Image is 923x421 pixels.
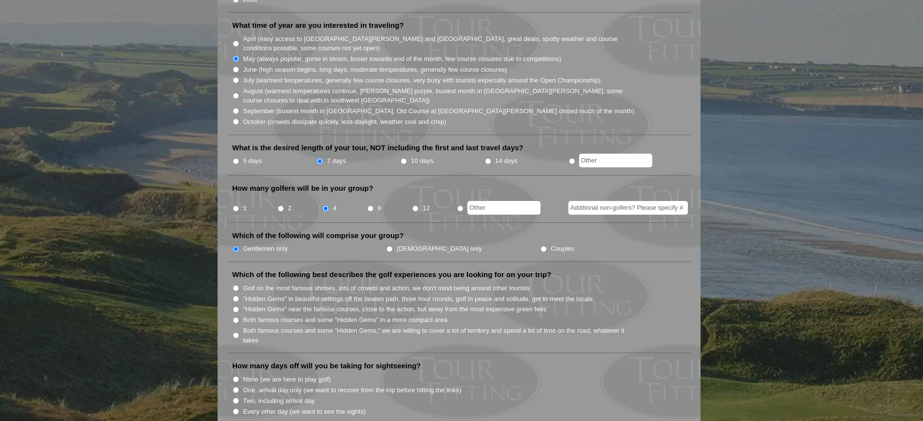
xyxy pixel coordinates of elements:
[243,54,561,64] label: May (always popular, gorse in bloom, busier towards end of the month, few course closures due to ...
[243,283,530,293] label: Golf on the most famous shrines, lots of crowds and action, we don't mind being around other tour...
[397,244,482,254] label: [DEMOGRAPHIC_DATA] only
[232,183,373,193] label: How many golfers will be in your group?
[243,385,461,395] label: One, arrival day only (we want to recover from the trip before hitting the links)
[288,203,291,213] label: 2
[232,231,404,241] label: Which of the following will comprise your group?
[243,375,331,384] label: None (we are here to play golf)
[243,86,635,105] label: August (warmest temperatures continue, [PERSON_NAME] purple, busiest month in [GEOGRAPHIC_DATA][P...
[243,34,635,53] label: April (easy access to [GEOGRAPHIC_DATA][PERSON_NAME] and [GEOGRAPHIC_DATA], great deals, spotty w...
[243,106,634,116] label: September (busiest month in [GEOGRAPHIC_DATA], Old Course at [GEOGRAPHIC_DATA][PERSON_NAME] close...
[243,407,365,417] label: Every other day (we want to see the sights)
[243,117,446,127] label: October (crowds dissipate quickly, less daylight, weather cool and crisp)
[243,315,447,325] label: Both famous courses and some "Hidden Gems" in a more compact area
[243,396,315,406] label: Two, including arrival day
[243,65,507,75] label: June (high season begins, long days, moderate temperatures, generally few course closures)
[243,304,546,314] label: "Hidden Gems" near the famous courses, close to the action, but away from the most expensive gree...
[243,244,288,254] label: Gentlemen only
[243,294,593,304] label: "Hidden Gems" in beautiful settings off the beaten path, three hour rounds, golf in peace and sol...
[327,156,346,166] label: 7 days
[579,154,652,167] input: Other
[411,156,434,166] label: 10 days
[232,270,551,280] label: Which of the following best describes the golf experiences you are looking for on your trip?
[422,203,430,213] label: 12
[568,201,688,215] input: Additional non-golfers? Please specify #
[232,361,421,371] label: How many days off will you be taking for sightseeing?
[551,244,574,254] label: Couples
[243,76,601,85] label: July (warmest temperatures, generally few course closures, very busy with tourists especially aro...
[232,20,404,30] label: What time of year are you interested in traveling?
[232,143,523,153] label: What is the desired length of your tour, NOT including the first and last travel days?
[467,201,541,215] input: Other
[333,203,336,213] label: 4
[378,203,381,213] label: 8
[495,156,518,166] label: 14 days
[243,156,262,166] label: 5 days
[243,326,635,345] label: Both famous courses and some "Hidden Gems," we are willing to cover a lot of territory and spend ...
[243,203,246,213] label: 1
